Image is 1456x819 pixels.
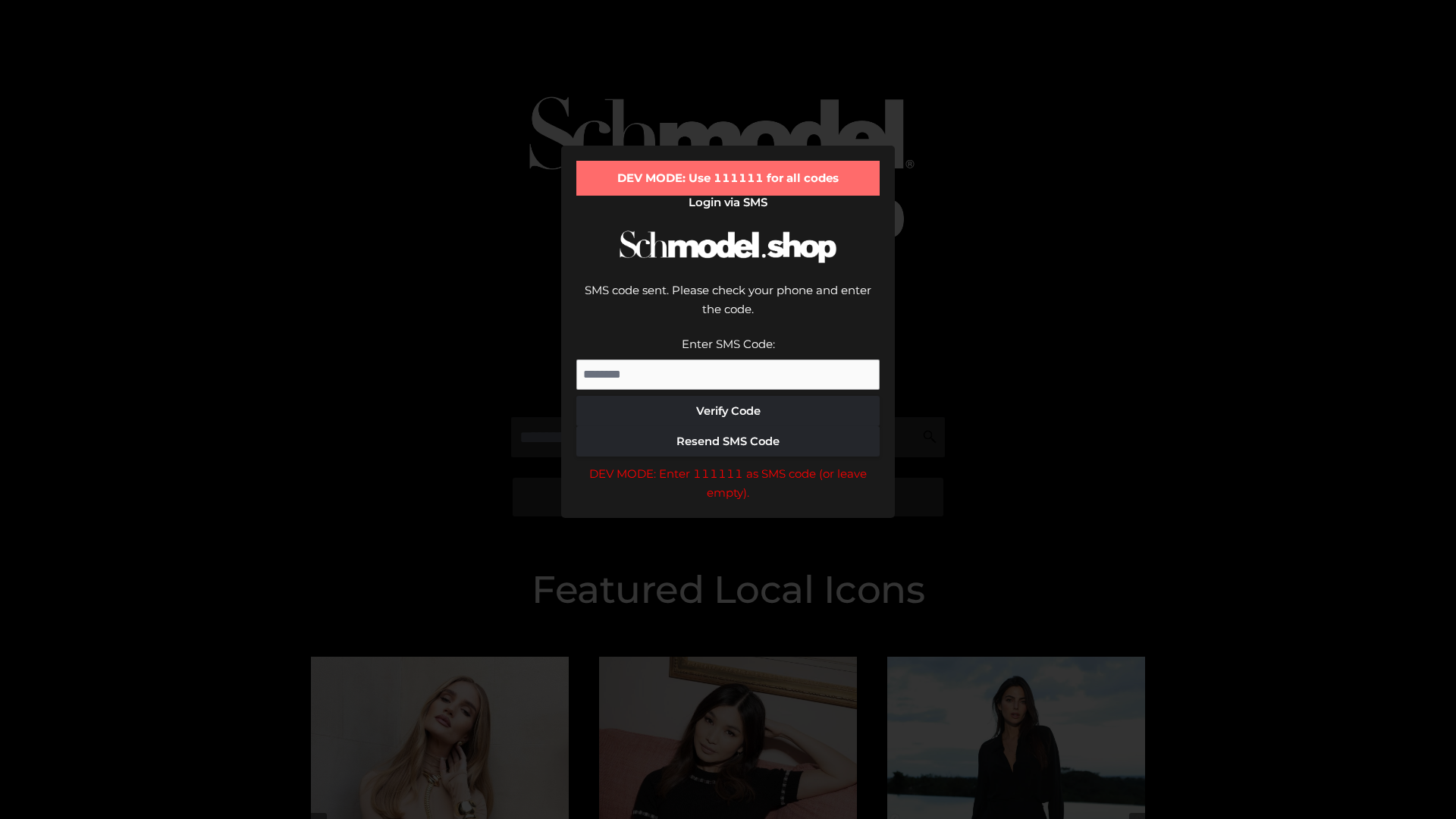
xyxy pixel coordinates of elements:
[576,426,880,457] button: Resend SMS Code
[576,281,880,334] div: SMS code sent. Please check your phone and enter the code.
[682,337,775,351] label: Enter SMS Code:
[614,217,842,277] img: Schmodel Logo
[576,464,880,503] div: DEV MODE: Enter 111111 as SMS code (or leave empty).
[576,396,880,426] button: Verify Code
[576,196,880,209] h2: Login via SMS
[576,161,880,196] div: DEV MODE: Use 111111 for all codes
